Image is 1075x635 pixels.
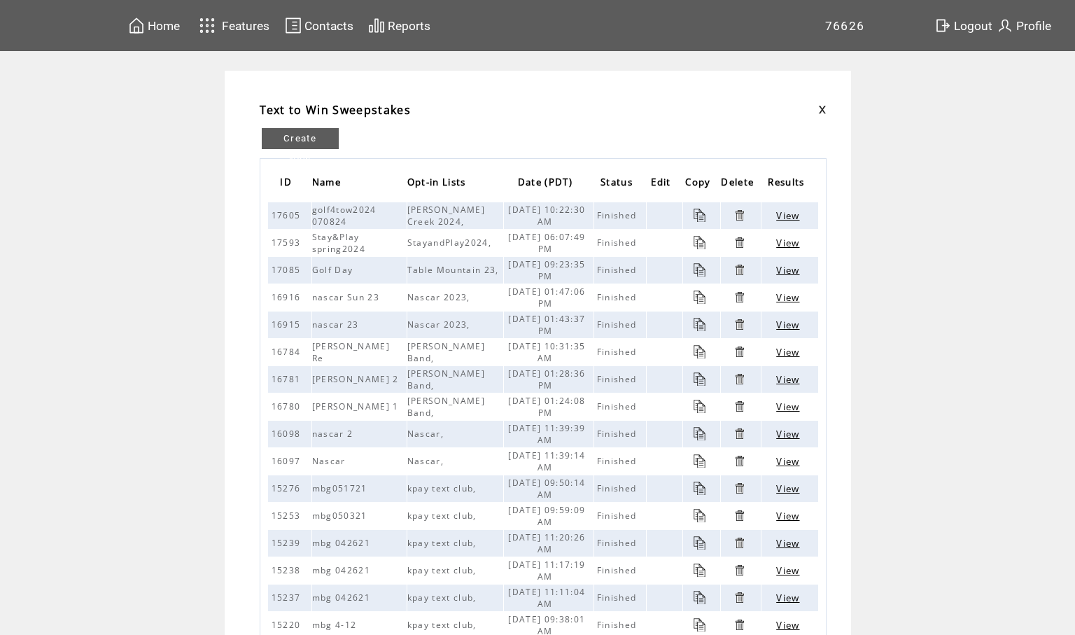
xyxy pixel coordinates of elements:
span: 15239 [272,537,304,549]
span: [DATE] 11:17:19 AM [508,559,585,582]
span: mbg 4-12 [312,619,360,631]
span: Finished [597,237,640,249]
a: Home [126,15,182,36]
span: 76626 [825,19,865,33]
span: Click to view results [776,400,799,413]
a: View [775,621,801,631]
a: Click to delete [733,564,746,577]
a: View [775,321,801,330]
span: [DATE] 01:43:37 PM [508,313,585,337]
span: 17605 [272,209,304,221]
span: Finished [597,537,640,549]
span: [DATE] 01:24:08 PM [508,395,585,419]
span: Click to view results [776,592,799,604]
a: Click to delete [733,372,746,386]
span: Home [148,19,180,33]
span: Logout [954,19,992,33]
span: Finished [597,592,640,603]
a: Click to copy [694,427,707,440]
a: Click to copy [694,291,707,304]
span: 17085 [272,264,304,276]
span: [DATE] 11:39:39 AM [508,422,585,446]
span: [DATE] 09:23:35 PM [508,258,585,282]
span: 16097 [272,455,304,467]
a: Click to delete [733,454,746,468]
span: Click to view results [776,482,799,495]
span: 15253 [272,510,304,522]
span: 15238 [272,564,304,576]
a: Click to copy [694,536,707,550]
a: Click to copy [694,318,707,331]
span: Finished [597,455,640,467]
span: 16915 [272,319,304,330]
span: [PERSON_NAME] Band, [407,340,485,364]
span: StayandPlay2024, [407,237,495,249]
a: Click to delete [733,482,746,495]
span: Finished [597,482,640,494]
a: View [775,239,801,249]
span: Click to view results [776,428,799,440]
span: Click to view results [776,537,799,550]
span: Finished [597,346,640,358]
a: Click to delete [733,345,746,358]
a: View [775,348,801,358]
span: 15237 [272,592,304,603]
a: Click to copy [694,236,707,249]
a: View [775,566,801,576]
img: contacts.svg [285,17,302,34]
a: View [775,430,801,440]
span: kpay text club, [407,510,480,522]
span: Copy [685,172,714,195]
span: Click to view results [776,564,799,577]
span: Finished [597,564,640,576]
span: nascar 2 [312,428,357,440]
span: mbg 042621 [312,592,374,603]
span: Finished [597,291,640,303]
span: [DATE] 01:28:36 PM [508,368,585,391]
span: Date (PDT) [518,172,576,195]
a: View [775,403,801,412]
span: [DATE] 11:11:04 AM [508,586,585,610]
span: Opt-in Lists [407,172,470,195]
span: kpay text club, [407,482,480,494]
span: Status [600,172,636,195]
span: golf4tow2024 070824 [312,204,377,228]
img: exit.svg [934,17,951,34]
span: 16784 [272,346,304,358]
a: View [775,293,801,303]
a: Logout [932,15,995,36]
span: [PERSON_NAME] Creek 2024, [407,204,485,228]
a: Click to delete [733,591,746,604]
span: 16780 [272,400,304,412]
span: kpay text club, [407,537,480,549]
a: Contacts [283,15,356,36]
a: Click to copy [694,454,707,468]
span: nascar Sun 23 [312,291,383,303]
span: Stay&Play spring2024 [312,231,369,255]
span: Click to view results [776,209,799,222]
span: [DATE] 11:39:14 AM [508,449,585,473]
a: Click to copy [694,591,707,604]
span: Click to view results [776,510,799,522]
span: Click to view results [776,319,799,331]
span: Click to view results [776,264,799,277]
a: Click to copy [694,482,707,495]
a: View [775,211,801,221]
span: Click to view results [776,291,799,304]
span: Click to view results [776,619,799,631]
a: Click to delete [733,618,746,631]
a: Click to delete [733,427,746,440]
span: Results [768,172,808,195]
a: View [775,539,801,549]
span: Click to view results [776,346,799,358]
span: Delete [721,172,757,195]
a: Click to delete [733,209,746,222]
span: Click to view results [776,373,799,386]
a: Click to delete [733,318,746,331]
span: Edit [651,172,674,195]
a: View [775,512,801,522]
a: Profile [995,15,1053,36]
a: View [775,484,801,494]
span: [DATE] 09:50:14 AM [508,477,585,501]
span: Nascar 2023, [407,319,474,330]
